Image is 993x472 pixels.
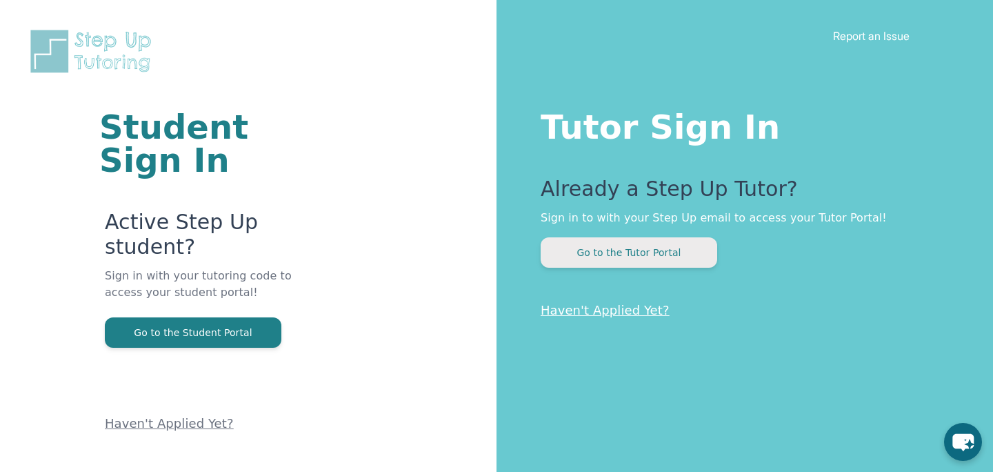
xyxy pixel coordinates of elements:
p: Active Step Up student? [105,210,331,268]
h1: Tutor Sign In [541,105,938,144]
a: Haven't Applied Yet? [105,416,234,431]
button: chat-button [944,423,982,461]
a: Haven't Applied Yet? [541,303,670,317]
a: Report an Issue [833,29,910,43]
button: Go to the Tutor Portal [541,237,717,268]
button: Go to the Student Portal [105,317,281,348]
a: Go to the Student Portal [105,326,281,339]
img: Step Up Tutoring horizontal logo [28,28,160,75]
p: Already a Step Up Tutor? [541,177,938,210]
h1: Student Sign In [99,110,331,177]
p: Sign in to with your Step Up email to access your Tutor Portal! [541,210,938,226]
p: Sign in with your tutoring code to access your student portal! [105,268,331,317]
a: Go to the Tutor Portal [541,246,717,259]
